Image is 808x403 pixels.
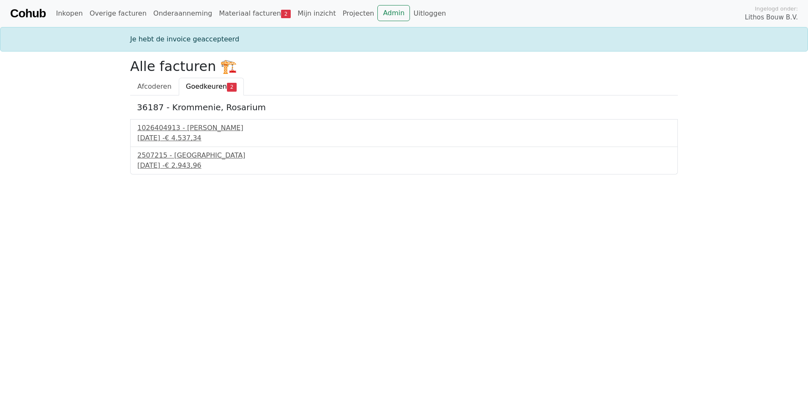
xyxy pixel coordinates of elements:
span: Ingelogd onder: [755,5,798,13]
a: Onderaanneming [150,5,216,22]
div: 1026404913 - [PERSON_NAME] [137,123,671,133]
a: Admin [377,5,410,21]
a: Cohub [10,3,46,24]
h2: Alle facturen 🏗️ [130,58,678,74]
h5: 36187 - Krommenie, Rosarium [137,102,671,112]
a: 2507215 - [GEOGRAPHIC_DATA][DATE] -€ 2.943,96 [137,150,671,171]
span: Afcoderen [137,82,172,90]
a: Afcoderen [130,78,179,95]
span: € 2.943,96 [165,161,202,169]
div: [DATE] - [137,161,671,171]
a: Inkopen [52,5,86,22]
a: Materiaal facturen2 [216,5,294,22]
a: Uitloggen [410,5,449,22]
a: Overige facturen [86,5,150,22]
div: 2507215 - [GEOGRAPHIC_DATA] [137,150,671,161]
span: Lithos Bouw B.V. [745,13,798,22]
div: Je hebt de invoice geaccepteerd [125,34,683,44]
a: Projecten [339,5,378,22]
a: Goedkeuren2 [179,78,244,95]
a: Mijn inzicht [294,5,339,22]
span: 2 [227,83,237,91]
span: Goedkeuren [186,82,227,90]
a: 1026404913 - [PERSON_NAME][DATE] -€ 4.537,34 [137,123,671,143]
div: [DATE] - [137,133,671,143]
span: 2 [281,10,291,18]
span: € 4.537,34 [165,134,202,142]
